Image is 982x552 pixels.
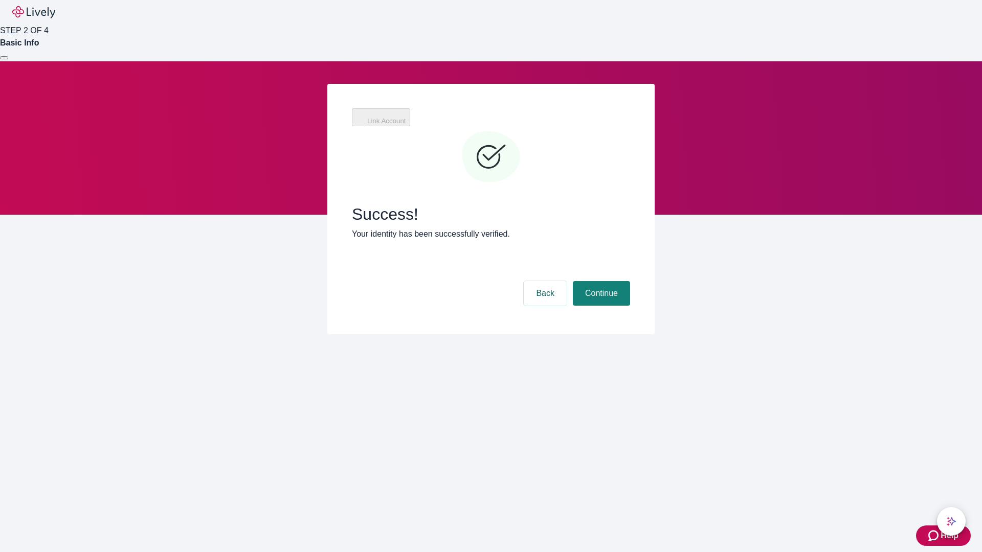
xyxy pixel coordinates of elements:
svg: Lively AI Assistant [946,516,956,526]
img: Lively [12,6,55,18]
span: Help [941,530,958,542]
button: Back [524,281,567,306]
button: chat [937,507,966,536]
span: Success! [352,204,630,224]
button: Continue [573,281,630,306]
p: Your identity has been successfully verified. [352,228,630,240]
button: Link Account [352,108,410,126]
button: Zendesk support iconHelp [916,525,971,546]
svg: Checkmark icon [460,127,522,188]
svg: Zendesk support icon [928,530,941,542]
